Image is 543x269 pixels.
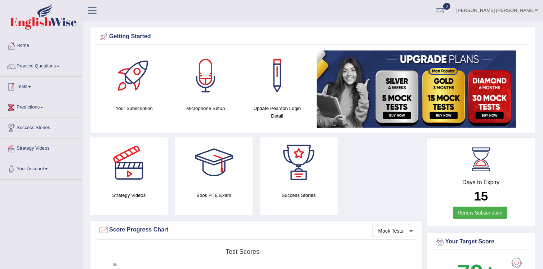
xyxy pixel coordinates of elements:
[175,191,253,199] h4: Book PTE Exam
[443,3,450,10] span: 0
[435,179,528,186] h4: Days to Expiry
[245,105,310,120] h4: Update Pearson Login Detail
[453,207,507,219] a: Renew Subscription
[226,248,259,255] tspan: Test scores
[0,77,83,95] a: Tests
[0,118,83,136] a: Success Stories
[474,189,488,203] b: 15
[0,97,83,115] a: Predictions
[90,191,168,199] h4: Strategy Videos
[0,138,83,156] a: Strategy Videos
[102,105,166,112] h4: Your Subscription
[0,159,83,177] a: Your Account
[260,191,338,199] h4: Success Stories
[0,36,83,54] a: Home
[0,56,83,74] a: Practice Questions
[435,237,528,247] div: Your Target Score
[98,31,528,42] div: Getting Started
[98,225,414,235] div: Score Progress Chart
[113,262,117,266] text: 90
[174,105,238,112] h4: Microphone Setup
[317,50,516,128] img: small5.jpg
